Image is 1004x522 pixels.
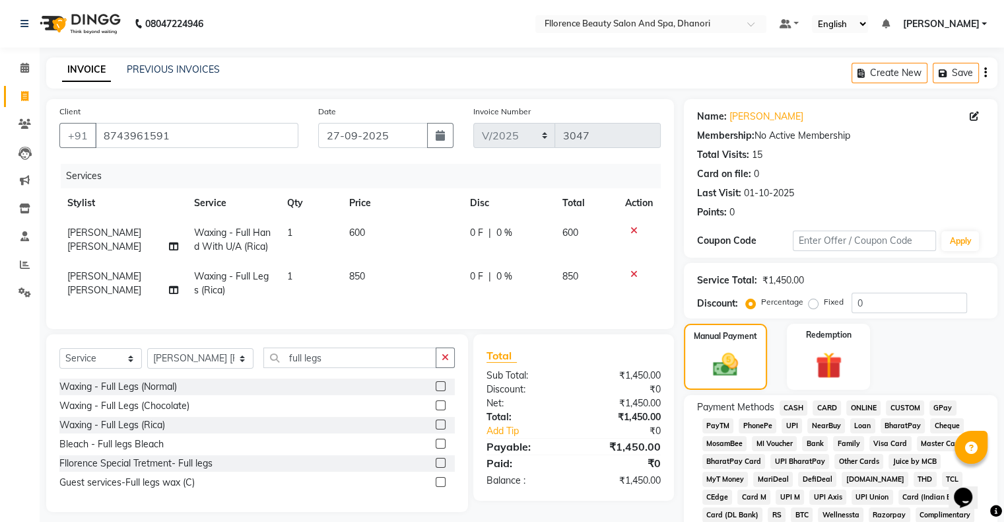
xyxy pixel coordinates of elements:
[554,188,617,218] th: Total
[697,297,738,311] div: Discount:
[279,188,341,218] th: Qty
[574,439,671,455] div: ₹1,450.00
[846,400,881,416] span: ONLINE
[898,490,971,505] span: Card (Indian Bank)
[697,167,751,181] div: Card on file:
[702,454,766,469] span: BharatPay Card
[562,270,578,282] span: 850
[186,188,279,218] th: Service
[287,270,292,282] span: 1
[59,399,189,413] div: Waxing - Full Legs (Chocolate)
[697,234,793,248] div: Coupon Code
[729,205,735,219] div: 0
[802,436,828,451] span: Bank
[67,227,141,252] span: [PERSON_NAME] [PERSON_NAME]
[776,490,804,505] span: UPI M
[949,469,991,509] iframe: chat widget
[850,418,875,433] span: Loan
[694,330,757,342] label: Manual Payment
[477,369,574,383] div: Sub Total:
[782,418,802,433] span: UPI
[589,424,670,438] div: ₹0
[917,436,967,451] span: Master Card
[59,188,186,218] th: Stylist
[752,148,762,162] div: 15
[67,270,141,296] span: [PERSON_NAME] [PERSON_NAME]
[744,186,794,200] div: 01-10-2025
[488,226,491,240] span: |
[770,454,829,469] span: UPI BharatPay
[697,205,727,219] div: Points:
[942,472,963,487] span: TCL
[477,424,589,438] a: Add Tip
[702,436,747,451] span: MosamBee
[349,270,365,282] span: 850
[477,455,574,471] div: Paid:
[145,5,203,42] b: 08047224946
[824,296,844,308] label: Fixed
[697,110,727,124] div: Name:
[574,474,671,488] div: ₹1,450.00
[702,418,734,433] span: PayTM
[488,270,491,283] span: |
[574,410,671,424] div: ₹1,450.00
[886,400,924,416] span: CUSTOM
[807,418,845,433] span: NearBuy
[881,418,925,433] span: BharatPay
[59,380,177,394] div: Waxing - Full Legs (Normal)
[574,455,671,471] div: ₹0
[349,227,365,239] span: 600
[486,349,517,363] span: Total
[194,270,269,296] span: Waxing - Full Legs (Rica)
[729,110,803,124] a: [PERSON_NAME]
[813,400,841,416] span: CARD
[762,274,804,287] div: ₹1,450.00
[930,418,964,433] span: Cheque
[833,436,864,451] span: Family
[842,472,908,487] span: [DOMAIN_NAME]
[617,188,661,218] th: Action
[888,454,941,469] span: Juice by MCB
[59,457,213,470] div: Fllorence Special Tretment- Full legs
[263,348,436,368] input: Search or Scan
[852,63,927,83] button: Create New
[697,186,741,200] div: Last Visit:
[834,454,883,469] span: Other Cards
[341,188,462,218] th: Price
[574,369,671,383] div: ₹1,450.00
[697,148,749,162] div: Total Visits:
[574,396,671,410] div: ₹1,450.00
[34,5,124,42] img: logo
[697,274,757,287] div: Service Total:
[194,227,271,252] span: Waxing - Full Hand With U/A (Rica)
[473,106,531,118] label: Invoice Number
[59,106,81,118] label: Client
[59,476,195,490] div: Guest services-Full legs wax (C)
[127,63,220,75] a: PREVIOUS INVOICES
[287,227,292,239] span: 1
[941,231,979,251] button: Apply
[902,17,979,31] span: [PERSON_NAME]
[753,472,793,487] span: MariDeal
[496,226,512,240] span: 0 %
[477,410,574,424] div: Total:
[809,490,846,505] span: UPI Axis
[702,490,733,505] span: CEdge
[59,123,96,148] button: +91
[752,436,797,451] span: MI Voucher
[59,437,164,451] div: Bleach - Full legs Bleach
[914,472,937,487] span: THD
[929,400,956,416] span: GPay
[761,296,803,308] label: Percentage
[574,383,671,396] div: ₹0
[739,418,776,433] span: PhonePe
[737,490,770,505] span: Card M
[95,123,298,148] input: Search by Name/Mobile/Email/Code
[933,63,979,83] button: Save
[697,400,774,414] span: Payment Methods
[697,129,754,143] div: Membership:
[793,231,937,251] input: Enter Offer / Coupon Code
[477,396,574,410] div: Net:
[852,490,893,505] span: UPI Union
[470,226,483,240] span: 0 F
